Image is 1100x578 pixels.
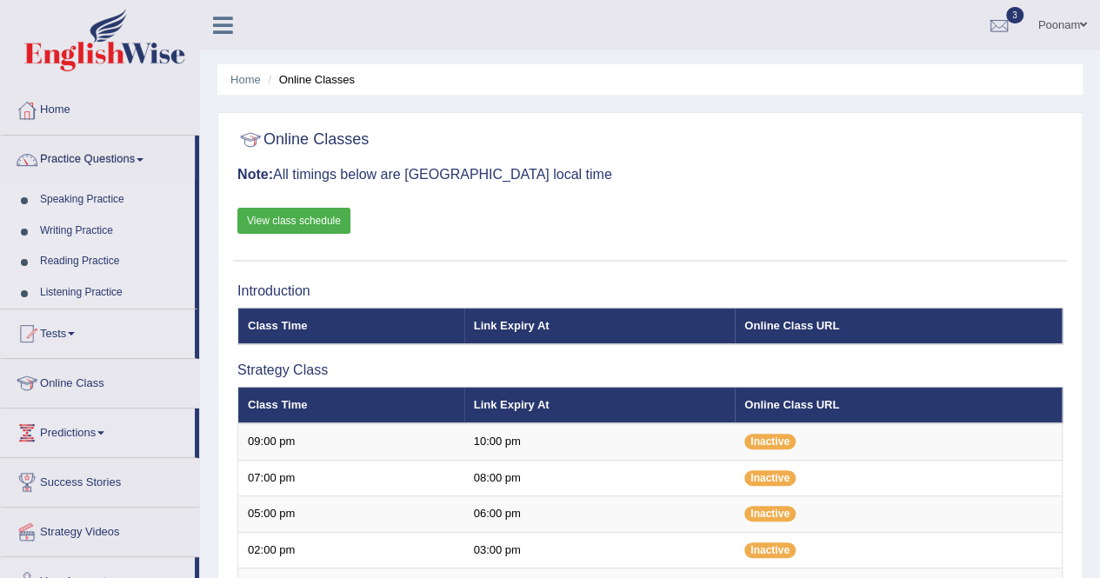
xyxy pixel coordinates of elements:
[1,409,195,452] a: Predictions
[1,359,199,402] a: Online Class
[230,73,261,86] a: Home
[32,246,195,277] a: Reading Practice
[237,362,1063,378] h3: Strategy Class
[744,434,796,449] span: Inactive
[238,387,464,423] th: Class Time
[1,309,195,353] a: Tests
[464,496,736,533] td: 06:00 pm
[1,458,199,502] a: Success Stories
[238,308,464,344] th: Class Time
[1,86,199,130] a: Home
[744,542,796,558] span: Inactive
[238,496,464,533] td: 05:00 pm
[464,532,736,568] td: 03:00 pm
[464,308,736,344] th: Link Expiry At
[238,460,464,496] td: 07:00 pm
[237,167,273,182] b: Note:
[464,460,736,496] td: 08:00 pm
[238,423,464,460] td: 09:00 pm
[744,506,796,522] span: Inactive
[237,127,369,153] h2: Online Classes
[464,387,736,423] th: Link Expiry At
[744,470,796,486] span: Inactive
[237,167,1063,183] h3: All timings below are [GEOGRAPHIC_DATA] local time
[735,308,1062,344] th: Online Class URL
[32,184,195,216] a: Speaking Practice
[1,508,199,551] a: Strategy Videos
[237,208,350,234] a: View class schedule
[237,283,1063,299] h3: Introduction
[735,387,1062,423] th: Online Class URL
[464,423,736,460] td: 10:00 pm
[32,277,195,309] a: Listening Practice
[32,216,195,247] a: Writing Practice
[238,532,464,568] td: 02:00 pm
[1006,7,1023,23] span: 3
[263,71,355,88] li: Online Classes
[1,136,195,179] a: Practice Questions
